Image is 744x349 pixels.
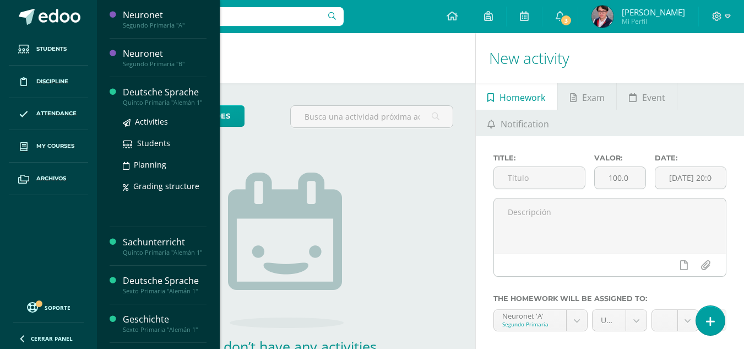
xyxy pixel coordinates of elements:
span: Discipline [36,77,68,86]
div: Sexto Primaria "Alemán 1" [123,326,207,334]
span: Students [36,45,67,53]
div: Sexto Primaria "Alemán 1" [123,287,207,295]
span: Mi Perfil [622,17,685,26]
div: Quinto Primaria "Alemán 1" [123,249,207,256]
span: Attendance [36,109,77,118]
h1: Activities [110,33,462,83]
a: Event [617,83,677,110]
a: Students [123,137,207,149]
div: Deutsche Sprache [123,275,207,287]
a: Grading structure [123,180,207,192]
div: Neuronet [123,9,207,22]
a: Exam [558,83,616,110]
a: Unidad 3 [593,310,647,331]
a: Deutsche SpracheSexto Primaria "Alemán 1" [123,275,207,295]
a: Discipline [9,66,88,98]
span: [PERSON_NAME] [622,7,685,18]
a: SachunterrichtQuinto Primaria "Alemán 1" [123,236,207,256]
div: Neuronet 'A' [502,310,558,320]
span: Notification [501,111,549,137]
a: Soporte [13,299,84,314]
div: Segundo Primaria "B" [123,60,207,68]
img: 3d5d3fbbf55797b71de552028b9912e0.png [591,6,613,28]
label: The homework will be assigned to: [493,294,726,303]
input: Busca una actividad próxima aquí... [291,106,452,127]
a: Notification [476,110,561,136]
a: Planning [123,158,207,171]
span: Homework [499,84,545,111]
span: Planning [134,159,166,170]
a: My courses [9,130,88,163]
span: Event [642,84,665,111]
a: NeuronetSegundo Primaria "B" [123,47,207,68]
h1: New activity [489,33,731,83]
input: Puntos máximos [595,167,645,189]
div: Segundo Primaria [502,320,558,328]
a: Students [9,33,88,66]
div: Deutsche Sprache [123,86,207,99]
a: NeuronetSegundo Primaria "A" [123,9,207,29]
span: Activities [135,116,168,127]
div: Neuronet [123,47,207,60]
a: GeschichteSexto Primaria "Alemán 1" [123,313,207,334]
a: Neuronet 'A'Segundo Primaria [494,310,588,331]
span: My courses [36,142,74,151]
span: Soporte [45,304,70,312]
a: Activities [123,115,207,128]
label: Valor: [594,154,646,162]
span: 3 [560,14,572,26]
span: Grading structure [133,181,199,191]
span: Unidad 3 [601,310,617,331]
span: Archivos [36,174,66,183]
div: Geschichte [123,313,207,326]
input: Fecha de entrega [655,167,726,189]
a: Archivos [9,163,88,195]
a: Deutsche SpracheQuinto Primaria "Alemán 1" [123,86,207,106]
input: Search a user… [104,7,344,26]
div: Sachunterricht [123,236,207,249]
a: Attendance [9,98,88,131]
span: Students [137,138,170,148]
div: Quinto Primaria "Alemán 1" [123,99,207,106]
span: Exam [582,84,605,111]
a: Homework [476,83,557,110]
div: Segundo Primaria "A" [123,22,207,29]
label: Date: [655,154,726,162]
input: Título [494,167,585,189]
span: Cerrar panel [31,335,73,342]
label: Title: [493,154,585,162]
img: no_activities.png [228,173,344,328]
